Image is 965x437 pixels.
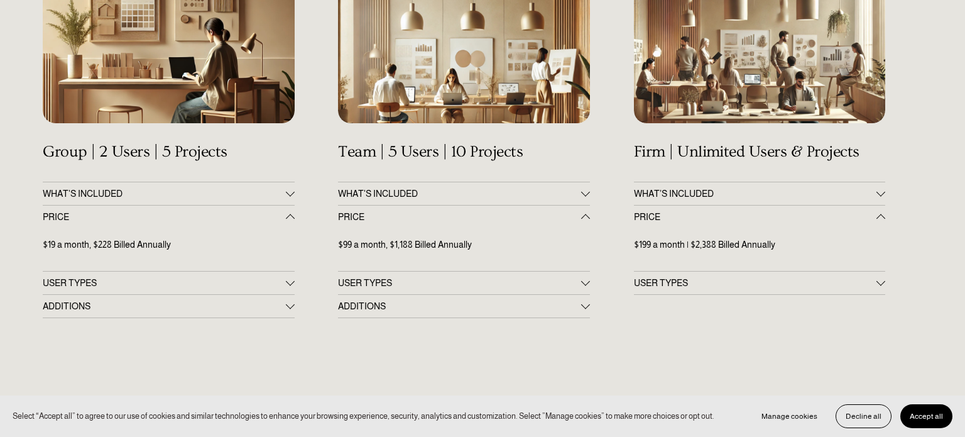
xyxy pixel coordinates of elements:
[43,238,294,252] p: $19 a month, $228 Billed Annually
[634,143,885,162] h4: Firm | Unlimited Users & Projects
[338,206,589,228] button: PRICE
[836,404,891,428] button: Decline all
[761,412,817,421] span: Manage cookies
[43,228,294,272] div: PRICE
[43,295,294,318] button: ADDITIONS
[43,143,294,162] h4: Group | 2 Users | 5 Projects
[13,410,714,422] p: Select “Accept all” to agree to our use of cookies and similar technologies to enhance your brows...
[338,295,589,318] button: ADDITIONS
[338,189,581,199] span: WHAT'S INCLUDED
[338,212,581,222] span: PRICE
[338,301,581,311] span: ADDITIONS
[43,182,294,205] button: WHAT'S INCLUDED
[752,404,827,428] button: Manage cookies
[910,412,943,421] span: Accept all
[634,272,885,294] button: USER TYPES
[634,206,885,228] button: PRICE
[338,238,589,252] p: $99 a month, $1,188 Billed Annually
[43,206,294,228] button: PRICE
[43,301,285,311] span: ADDITIONS
[43,272,294,294] button: USER TYPES
[338,278,581,288] span: USER TYPES
[900,404,952,428] button: Accept all
[43,278,285,288] span: USER TYPES
[338,228,589,272] div: PRICE
[846,412,881,421] span: Decline all
[338,143,589,162] h4: Team | 5 Users | 10 Projects
[43,189,285,199] span: WHAT'S INCLUDED
[634,189,876,199] span: WHAT’S INCLUDED
[634,212,876,222] span: PRICE
[634,278,876,288] span: USER TYPES
[634,228,885,272] div: PRICE
[338,182,589,205] button: WHAT'S INCLUDED
[634,238,885,252] p: $199 a month | $2,388 Billed Annually
[338,272,589,294] button: USER TYPES
[634,182,885,205] button: WHAT’S INCLUDED
[43,212,285,222] span: PRICE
